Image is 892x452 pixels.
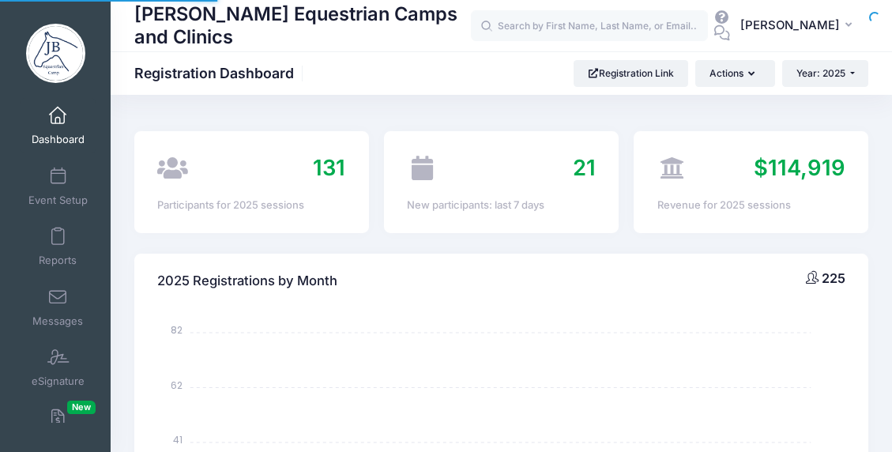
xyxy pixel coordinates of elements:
[796,67,845,79] span: Year: 2025
[21,280,96,335] a: Messages
[407,198,595,213] div: New participants: last 7 days
[740,17,840,34] span: [PERSON_NAME]
[32,134,85,147] span: Dashboard
[171,379,183,392] tspan: 62
[67,401,96,414] span: New
[573,154,596,181] span: 21
[21,219,96,274] a: Reports
[782,60,868,87] button: Year: 2025
[21,159,96,214] a: Event Setup
[134,1,471,51] h1: [PERSON_NAME] Equestrian Camps and Clinics
[173,433,183,446] tspan: 41
[26,24,85,83] img: Jessica Braswell Equestrian Camps and Clinics
[822,270,845,286] span: 225
[657,198,845,213] div: Revenue for 2025 sessions
[134,65,307,81] h1: Registration Dashboard
[157,259,337,304] h4: 2025 Registrations by Month
[32,375,85,389] span: eSignature
[21,340,96,395] a: eSignature
[313,154,345,181] span: 131
[574,60,688,87] a: Registration Link
[695,60,774,87] button: Actions
[730,8,868,44] button: [PERSON_NAME]
[32,315,83,328] span: Messages
[754,154,845,181] span: $114,919
[157,198,345,213] div: Participants for 2025 sessions
[471,10,708,42] input: Search by First Name, Last Name, or Email...
[21,98,96,153] a: Dashboard
[171,323,183,337] tspan: 82
[28,194,88,207] span: Event Setup
[39,254,77,268] span: Reports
